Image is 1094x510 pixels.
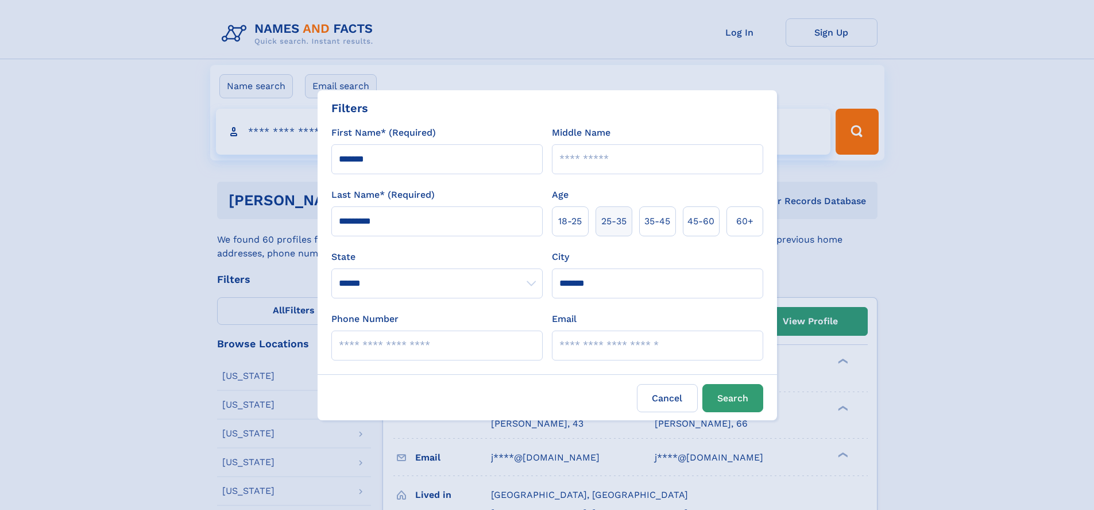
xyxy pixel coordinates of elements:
label: Last Name* (Required) [331,188,435,202]
label: Cancel [637,384,698,412]
label: Email [552,312,577,326]
label: Age [552,188,569,202]
label: City [552,250,569,264]
label: State [331,250,543,264]
button: Search [702,384,763,412]
span: 45‑60 [687,214,714,228]
span: 18‑25 [558,214,582,228]
label: First Name* (Required) [331,126,436,140]
div: Filters [331,99,368,117]
label: Phone Number [331,312,399,326]
label: Middle Name [552,126,610,140]
span: 25‑35 [601,214,627,228]
span: 60+ [736,214,753,228]
span: 35‑45 [644,214,670,228]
